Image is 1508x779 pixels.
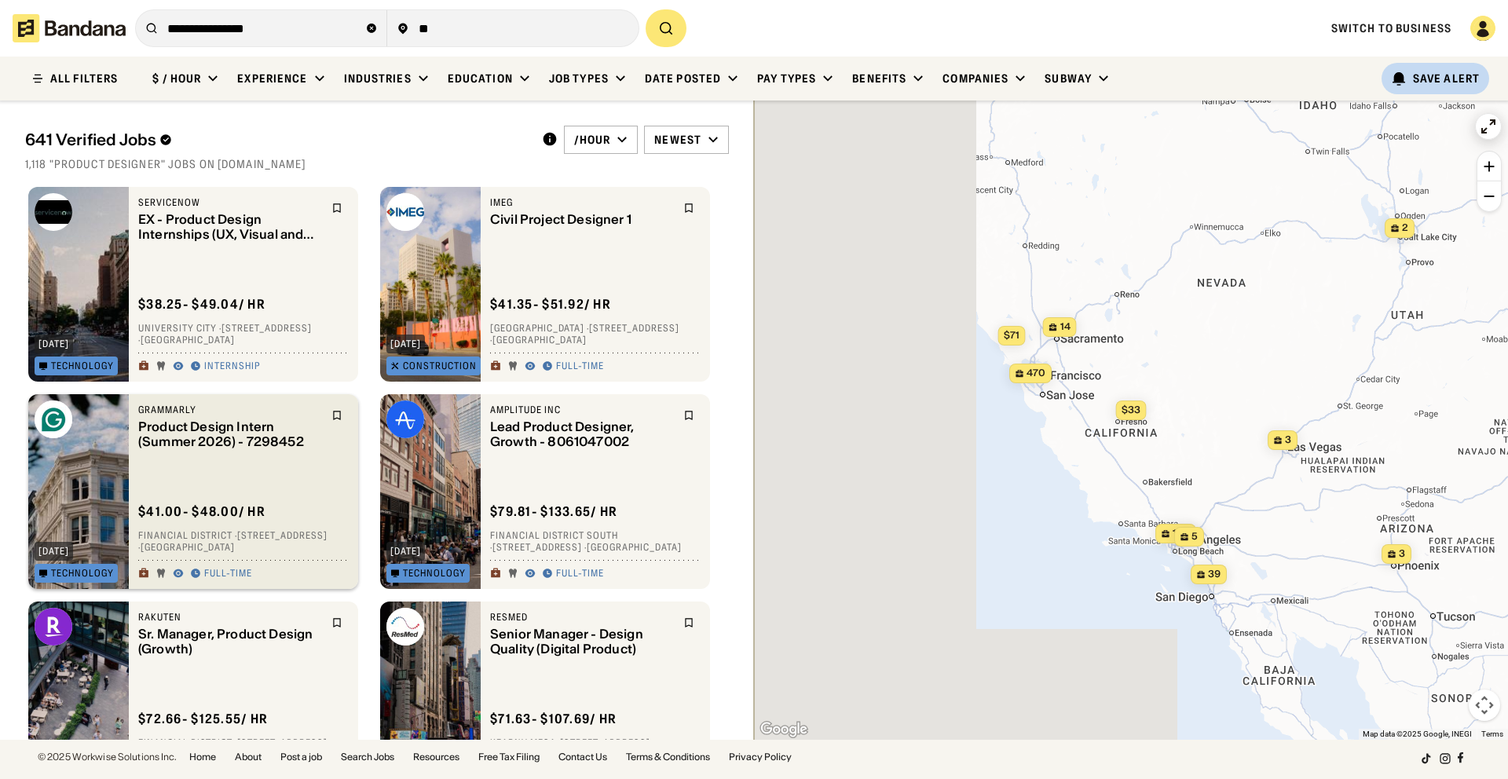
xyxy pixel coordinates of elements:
[549,71,609,86] div: Job Types
[138,503,265,520] div: $ 41.00 - $48.00 / hr
[490,627,674,656] div: Senior Manager - Design Quality (Digital Product)
[390,339,421,349] div: [DATE]
[35,400,72,438] img: Grammarly logo
[1045,71,1092,86] div: Subway
[490,611,674,624] div: ResMed
[138,611,322,624] div: Rakuten
[280,752,322,762] a: Post a job
[490,529,701,554] div: Financial District South · [STREET_ADDRESS] · [GEOGRAPHIC_DATA]
[729,752,792,762] a: Privacy Policy
[1285,433,1291,447] span: 3
[1027,367,1045,380] span: 470
[556,568,604,580] div: Full-time
[448,71,513,86] div: Education
[1413,71,1480,86] div: Save Alert
[138,404,322,416] div: Grammarly
[490,503,617,520] div: $ 79.81 - $133.65 / hr
[1208,568,1221,581] span: 39
[645,71,721,86] div: Date Posted
[237,71,307,86] div: Experience
[38,547,69,556] div: [DATE]
[50,73,118,84] div: ALL FILTERS
[403,361,477,371] div: Construction
[341,752,394,762] a: Search Jobs
[1004,329,1019,341] span: $71
[478,752,540,762] a: Free Tax Filing
[38,339,69,349] div: [DATE]
[25,157,729,171] div: 1,118 "product designer" jobs on [DOMAIN_NAME]
[574,133,611,147] div: /hour
[138,212,322,242] div: EX - Product Design Internships (UX, Visual and Content Design) - Summer 2026
[138,627,322,656] div: Sr. Manager, Product Design (Growth)
[558,752,607,762] a: Contact Us
[189,752,216,762] a: Home
[490,322,701,346] div: [GEOGRAPHIC_DATA] · [STREET_ADDRESS] · [GEOGRAPHIC_DATA]
[1331,21,1451,35] a: Switch to Business
[51,569,114,578] div: Technology
[386,608,424,646] img: ResMed logo
[942,71,1008,86] div: Companies
[654,133,701,147] div: Newest
[35,193,72,231] img: ServiceNow logo
[490,711,617,727] div: $ 71.63 - $107.69 / hr
[490,737,701,761] div: Kearny Mesa · [STREET_ADDRESS] · [GEOGRAPHIC_DATA]
[204,360,260,373] div: Internship
[152,71,201,86] div: $ / hour
[1399,547,1405,561] span: 3
[413,752,459,762] a: Resources
[51,361,114,371] div: Technology
[344,71,412,86] div: Industries
[758,719,810,740] img: Google
[1402,221,1408,235] span: 2
[138,419,322,449] div: Product Design Intern (Summer 2026) - 7298452
[490,419,674,449] div: Lead Product Designer, Growth - 8061047002
[1173,527,1190,540] span: 103
[490,196,674,209] div: IMEG
[386,193,424,231] img: IMEG logo
[35,608,72,646] img: Rakuten logo
[138,711,268,727] div: $ 72.66 - $125.55 / hr
[1481,730,1503,738] a: Terms (opens in new tab)
[390,547,421,556] div: [DATE]
[490,212,674,227] div: Civil Project Designer 1
[1363,730,1472,738] span: Map data ©2025 Google, INEGI
[556,360,604,373] div: Full-time
[1191,530,1198,543] span: 5
[38,752,177,762] div: © 2025 Workwise Solutions Inc.
[13,14,126,42] img: Bandana logotype
[138,737,349,761] div: Financial District · [STREET_ADDRESS] floor · [GEOGRAPHIC_DATA]
[490,404,674,416] div: Amplitude Inc
[1060,320,1071,334] span: 14
[25,130,529,149] div: 641 Verified Jobs
[386,400,424,438] img: Amplitude Inc logo
[204,568,252,580] div: Full-time
[403,569,466,578] div: Technology
[138,529,349,554] div: Financial District · [STREET_ADDRESS] · [GEOGRAPHIC_DATA]
[626,752,710,762] a: Terms & Conditions
[1469,689,1500,721] button: Map camera controls
[138,322,349,346] div: University City · [STREET_ADDRESS] · [GEOGRAPHIC_DATA]
[1122,404,1140,415] span: $33
[757,71,816,86] div: Pay Types
[138,196,322,209] div: ServiceNow
[758,719,810,740] a: Open this area in Google Maps (opens a new window)
[25,181,729,740] div: grid
[235,752,262,762] a: About
[138,296,265,313] div: $ 38.25 - $49.04 / hr
[852,71,906,86] div: Benefits
[490,296,611,313] div: $ 41.35 - $51.92 / hr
